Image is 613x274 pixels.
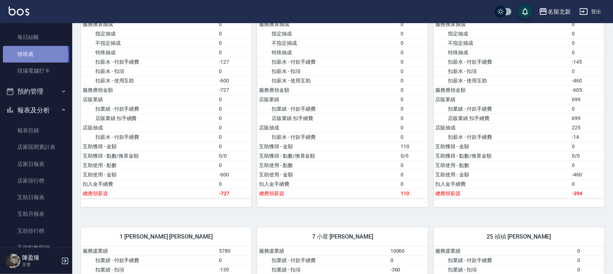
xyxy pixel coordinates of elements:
[434,57,570,67] td: 扣薪水 - 付款手續費
[217,256,252,265] td: 0
[257,104,399,114] td: 扣業績 - 付款手續費
[389,247,428,256] td: 10060
[217,57,252,67] td: -127
[399,189,428,198] td: 110
[570,114,604,123] td: 699
[257,123,399,132] td: 店販抽成
[434,256,575,265] td: 扣業績 - 付款手續費
[443,233,596,240] span: 25 禎禎 [PERSON_NAME]
[570,20,604,29] td: 0
[257,38,399,48] td: 不指定抽成
[570,29,604,38] td: 0
[434,142,570,151] td: 互助獲得 - 金額
[81,67,217,76] td: 扣薪水 - 扣項
[434,20,570,29] td: 服務換算抽成
[81,132,217,142] td: 扣薪水 - 付款手續費
[434,95,570,104] td: 店販業績
[81,95,217,104] td: 店販業績
[257,85,399,95] td: 服務應領金額
[389,256,428,265] td: 0
[518,4,532,19] button: save
[434,123,570,132] td: 店販抽成
[536,4,574,19] button: 名留北新
[81,151,217,160] td: 互助獲得 - 點數/換算金額
[3,189,69,206] a: 互助日報表
[399,114,428,123] td: 0
[217,189,252,198] td: -727
[399,160,428,170] td: 0
[217,104,252,114] td: 0
[577,5,604,18] button: 登出
[217,85,252,95] td: -727
[217,142,252,151] td: 0
[257,179,399,189] td: 扣入金手續費
[434,247,575,256] td: 服務虛業績
[3,139,69,155] a: 店家區間累計表
[217,170,252,179] td: -600
[81,104,217,114] td: 扣業績 - 付款手續費
[399,57,428,67] td: 0
[217,20,252,29] td: 0
[217,179,252,189] td: 0
[570,132,604,142] td: -14
[81,29,217,38] td: 指定抽成
[257,170,399,179] td: 互助使用 - 金額
[570,104,604,114] td: 0
[217,123,252,132] td: 0
[434,179,570,189] td: 扣入金手續費
[434,170,570,179] td: 互助使用 - 金額
[570,179,604,189] td: 0
[570,123,604,132] td: 225
[434,38,570,48] td: 不指定抽成
[570,142,604,151] td: 0
[257,256,389,265] td: 扣業績 - 付款手續費
[217,48,252,57] td: 0
[570,95,604,104] td: 699
[399,48,428,57] td: 0
[257,20,399,29] td: 服務換算抽成
[399,104,428,114] td: 0
[257,247,389,256] td: 服務虛業績
[399,29,428,38] td: 0
[257,160,399,170] td: 互助使用 - 點數
[257,57,399,67] td: 扣薪水 - 付款手續費
[399,142,428,151] td: 110
[3,46,69,63] a: 排班表
[570,170,604,179] td: -460
[548,7,571,16] div: 名留北新
[399,38,428,48] td: 0
[81,256,217,265] td: 扣業績 - 付款手續費
[3,63,69,79] a: 現場電腦打卡
[257,132,399,142] td: 扣薪水 - 付款手續費
[399,179,428,189] td: 0
[81,142,217,151] td: 互助獲得 - 金額
[399,123,428,132] td: 0
[434,189,570,198] td: 總應領薪資
[81,57,217,67] td: 扣薪水 - 付款手續費
[22,261,59,268] p: 主管
[434,48,570,57] td: 特殊抽成
[81,76,217,85] td: 扣薪水 - 使用互助
[81,170,217,179] td: 互助使用 - 金額
[570,67,604,76] td: 0
[575,247,604,256] td: 0
[399,151,428,160] td: 0/0
[81,123,217,132] td: 店販抽成
[3,101,69,120] button: 報表及分析
[81,20,217,29] td: 服務換算抽成
[257,29,399,38] td: 指定抽成
[3,172,69,189] a: 店家排行榜
[9,7,29,16] img: Logo
[257,95,399,104] td: 店販業績
[3,29,69,46] a: 每日結帳
[3,122,69,139] a: 報表目錄
[81,38,217,48] td: 不指定抽成
[81,48,217,57] td: 特殊抽成
[257,114,399,123] td: 店販業績 扣手續費
[217,29,252,38] td: 0
[3,156,69,172] a: 店家日報表
[81,85,217,95] td: 服務應領金額
[399,76,428,85] td: 0
[570,48,604,57] td: 0
[399,85,428,95] td: 0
